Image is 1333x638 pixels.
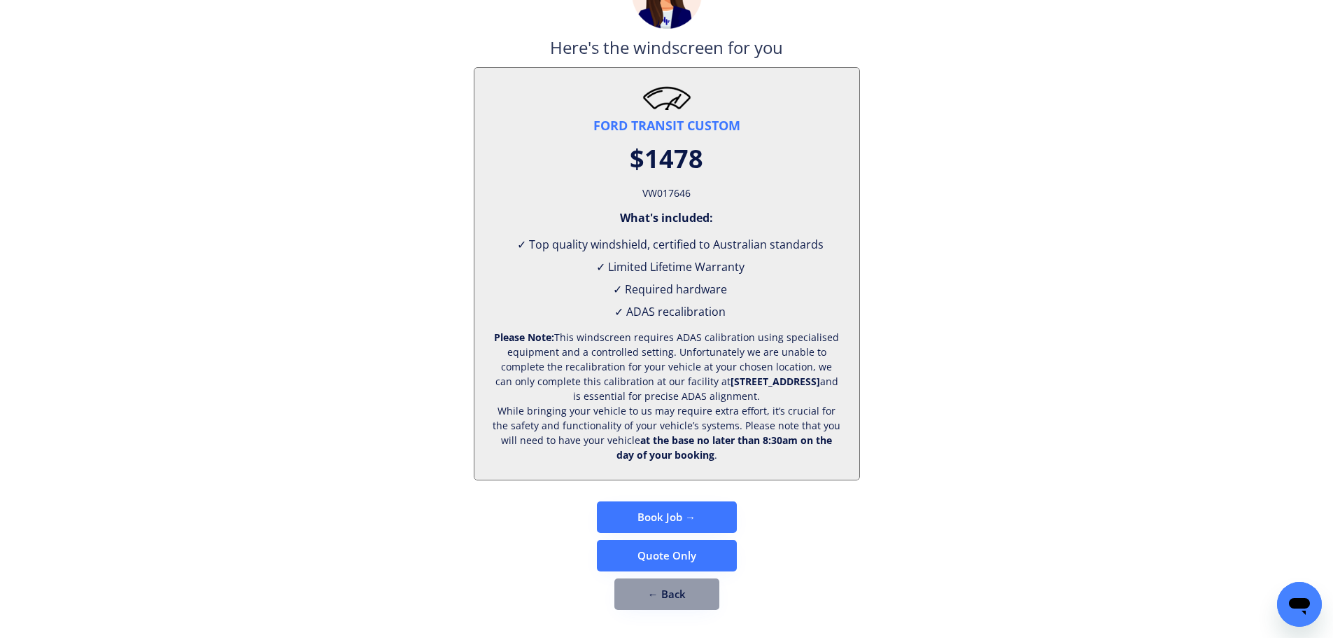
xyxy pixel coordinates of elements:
img: windscreen2.png [642,85,691,110]
iframe: Button to launch messaging window [1277,582,1322,627]
button: ← Back [614,578,719,610]
div: This windscreen requires ADAS calibration using specialised equipment and a controlled setting. U... [492,330,842,462]
div: VW017646 [642,183,691,203]
div: $1478 [630,141,703,176]
div: What's included: [620,210,713,226]
button: Quote Only [597,540,737,571]
div: Here's the windscreen for you [550,36,783,67]
strong: Please Note: [494,331,554,344]
div: FORD TRANSIT CUSTOM [593,117,740,134]
button: Book Job → [597,501,737,533]
strong: at the base no later than 8:30am on the day of your booking [616,434,835,462]
div: ✓ Top quality windshield, certified to Australian standards ✓ Limited Lifetime Warranty ✓ Require... [492,233,842,323]
strong: [STREET_ADDRESS] [731,375,820,388]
